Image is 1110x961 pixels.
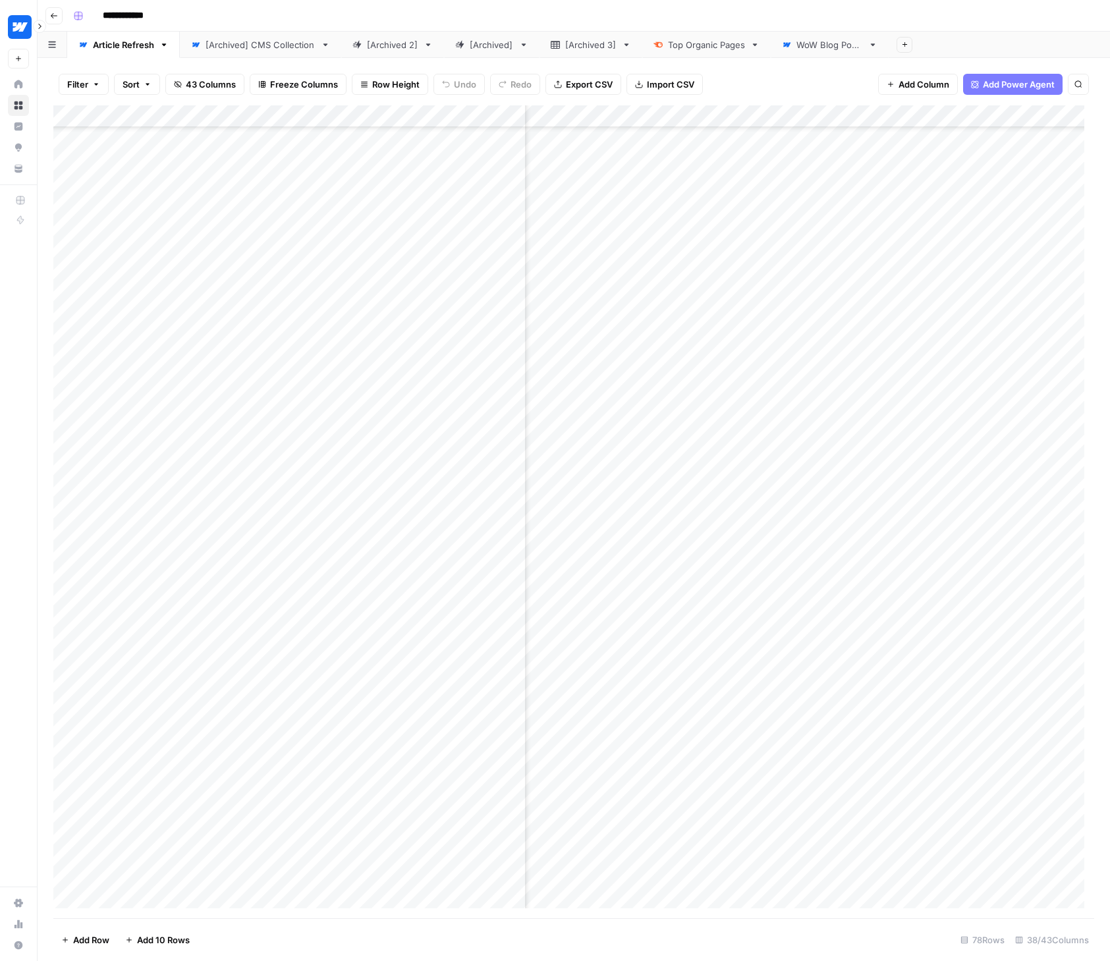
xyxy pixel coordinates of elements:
a: Settings [8,892,29,914]
button: Redo [490,74,540,95]
span: Filter [67,78,88,91]
span: Row Height [372,78,420,91]
a: WoW Blog Posts [771,32,889,58]
button: Workspace: Webflow [8,11,29,43]
button: Export CSV [545,74,621,95]
span: 43 Columns [186,78,236,91]
a: Home [8,74,29,95]
span: Sort [123,78,140,91]
a: Browse [8,95,29,116]
span: Import CSV [647,78,694,91]
div: Article Refresh [93,38,154,51]
span: Undo [454,78,476,91]
a: Usage [8,914,29,935]
div: [Archived] CMS Collection [206,38,316,51]
span: Add Row [73,933,109,947]
button: Import CSV [626,74,703,95]
span: Redo [511,78,532,91]
a: Top Organic Pages [642,32,771,58]
button: Help + Support [8,935,29,956]
button: Undo [433,74,485,95]
button: Add 10 Rows [117,929,198,950]
button: Filter [59,74,109,95]
a: [Archived] CMS Collection [180,32,341,58]
button: Add Row [53,929,117,950]
span: Freeze Columns [270,78,338,91]
div: Top Organic Pages [668,38,745,51]
button: 43 Columns [165,74,244,95]
button: Add Column [878,74,958,95]
div: 78 Rows [955,929,1010,950]
a: Article Refresh [67,32,180,58]
span: Add Power Agent [983,78,1055,91]
button: Sort [114,74,160,95]
span: Add 10 Rows [137,933,190,947]
div: WoW Blog Posts [796,38,863,51]
a: [Archived 3] [540,32,642,58]
div: [Archived 2] [367,38,418,51]
div: [Archived 3] [565,38,617,51]
button: Add Power Agent [963,74,1063,95]
button: Freeze Columns [250,74,347,95]
span: Add Column [899,78,949,91]
a: Insights [8,116,29,137]
button: Row Height [352,74,428,95]
div: 38/43 Columns [1010,929,1094,950]
span: Export CSV [566,78,613,91]
img: Webflow Logo [8,15,32,39]
a: Your Data [8,158,29,179]
a: [Archived 2] [341,32,444,58]
a: [Archived] [444,32,540,58]
div: [Archived] [470,38,514,51]
a: Opportunities [8,137,29,158]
